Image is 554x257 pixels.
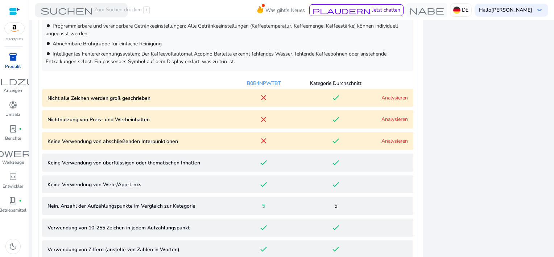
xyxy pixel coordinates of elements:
[9,172,17,181] span: code_blocks
[5,135,21,142] p: Berichte
[4,87,22,94] p: Anzeigen
[9,242,17,251] span: dark_mode
[3,183,23,189] p: Entwickler
[262,202,265,210] span: 5
[334,202,337,210] span: 5
[491,7,532,13] b: [PERSON_NAME]
[41,6,93,15] span: suchen
[259,245,268,253] mat-icon: done
[331,245,340,253] mat-icon: done
[331,180,340,189] mat-icon: done
[228,79,300,87] div: B0B4NPWTBT
[259,136,268,145] mat-icon: close
[313,7,371,14] span: plaudern
[47,94,228,102] p: Nicht alle Zeichen werden groß geschrieben
[19,199,22,202] span: fiber_manual_record
[5,23,24,34] img: amazon.svg
[300,79,372,87] div: Kategorie Durchschnitt
[309,4,404,16] button: plaudernJetzt chatten
[47,224,228,232] p: Verwendung von 10-255 Zeichen in jedem Aufzählungspunkt
[94,6,142,14] font: Zum Suchen drücken
[331,136,340,145] mat-icon: done
[46,41,51,46] mat-icon: brightness_1
[46,51,51,56] mat-icon: brightness_1
[406,3,447,17] button: Nabe
[19,127,22,130] span: fiber_manual_record
[259,115,268,124] mat-icon: close
[46,23,51,28] mat-icon: brightness_1
[259,93,268,102] mat-icon: close
[47,159,228,167] p: Keine Verwendung von überflüssigen oder thematischen Inhalten
[409,6,444,15] span: Nabe
[259,223,268,232] mat-icon: done
[53,40,162,47] span: Abnehmbare Brühgruppe für einfache Reinigung
[47,181,228,188] p: Keine Verwendung von Web-/App-Links
[47,138,228,145] p: Keine Verwendung von abschließenden Interpunktionen
[5,111,20,118] p: Umsatz
[331,158,340,167] mat-icon: done
[9,53,17,61] span: inventory_2
[462,4,468,16] p: DE
[2,159,24,166] p: Werkzeuge
[47,116,228,123] p: Nichtnutzung von Preis- und Werbeinhalten
[47,246,228,253] p: Verwendung von Ziffern (anstelle von Zahlen in Worten)
[259,158,268,167] mat-icon: done
[47,202,228,210] p: Nein. Anzahl der Aufzählungspunkte im Vergleich zur Kategorie
[265,4,305,17] span: Was gibt's Neues
[9,101,17,109] span: donut_small
[9,196,17,205] span: book_4
[381,138,408,144] a: Analysieren
[535,6,544,15] span: keyboard_arrow_down
[46,23,398,37] span: Programmierbare und veränderbare Getränkeeinstellungen: Alle Getränkeeinstellungen (Kaffeetempera...
[143,6,150,14] span: /
[331,223,340,232] mat-icon: done
[5,63,21,70] p: Produkt
[331,93,340,102] mat-icon: done
[381,116,408,123] a: Analysieren
[372,7,400,13] span: Jetzt chatten
[453,7,460,14] img: de.svg
[259,180,268,189] mat-icon: done
[46,50,386,65] span: Intelligentes Fehlererkennungssystem: Der Kaffeevollautomat Acopino Barletta erkennt fehlendes Wa...
[5,37,24,42] p: Marktplatz
[479,8,532,13] p: Hallo
[381,94,408,101] a: Analysieren
[331,115,340,124] mat-icon: done
[9,125,17,133] span: lab_profile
